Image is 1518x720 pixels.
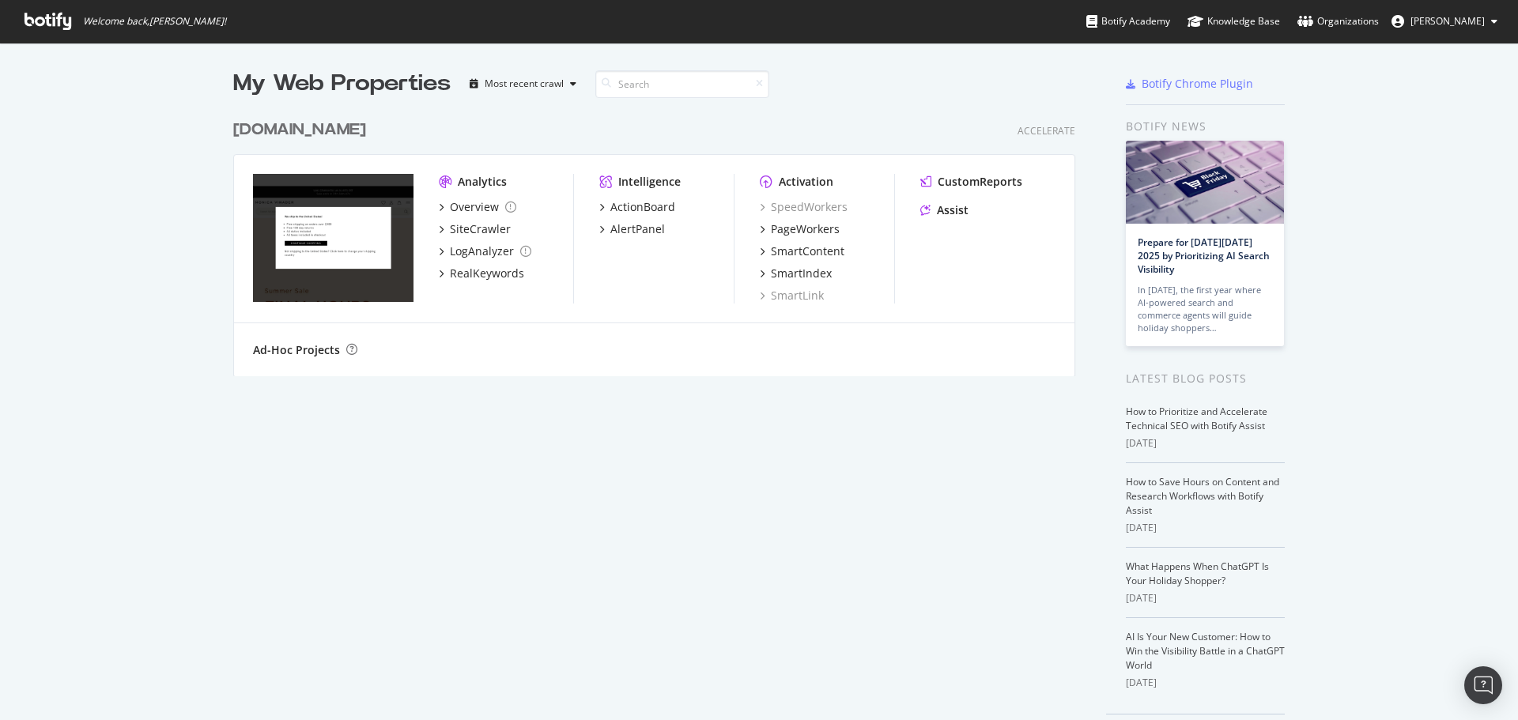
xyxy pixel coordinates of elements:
div: ActionBoard [610,199,675,215]
div: SmartContent [771,243,844,259]
div: LogAnalyzer [450,243,514,259]
div: grid [233,100,1088,376]
a: Overview [439,199,516,215]
a: ActionBoard [599,199,675,215]
a: SmartIndex [760,266,832,281]
input: Search [595,70,769,98]
img: Prepare for Black Friday 2025 by Prioritizing AI Search Visibility [1126,141,1284,224]
div: RealKeywords [450,266,524,281]
div: Ad-Hoc Projects [253,342,340,358]
div: My Web Properties [233,68,451,100]
div: Botify Academy [1086,13,1170,29]
a: AlertPanel [599,221,665,237]
a: CustomReports [920,174,1022,190]
a: SiteCrawler [439,221,511,237]
div: Overview [450,199,499,215]
div: PageWorkers [771,221,840,237]
div: Analytics [458,174,507,190]
div: In [DATE], the first year where AI-powered search and commerce agents will guide holiday shoppers… [1138,284,1272,334]
div: [DATE] [1126,521,1285,535]
a: LogAnalyzer [439,243,531,259]
div: Knowledge Base [1188,13,1280,29]
a: Botify Chrome Plugin [1126,76,1253,92]
div: [DATE] [1126,591,1285,605]
a: SmartLink [760,288,824,303]
img: www.monicavinader.com [253,174,413,302]
div: Organizations [1297,13,1379,29]
a: AI Is Your New Customer: How to Win the Visibility Battle in a ChatGPT World [1126,630,1285,672]
span: Welcome back, [PERSON_NAME] ! [83,15,226,28]
a: PageWorkers [760,221,840,237]
a: How to Save Hours on Content and Research Workflows with Botify Assist [1126,475,1279,517]
div: [DATE] [1126,436,1285,450]
div: Open Intercom Messenger [1464,666,1502,704]
div: [DOMAIN_NAME] [233,119,366,141]
button: [PERSON_NAME] [1379,9,1510,34]
div: Latest Blog Posts [1126,370,1285,387]
div: AlertPanel [610,221,665,237]
a: Assist [920,202,969,218]
a: RealKeywords [439,266,524,281]
a: Prepare for [DATE][DATE] 2025 by Prioritizing AI Search Visibility [1138,236,1270,276]
div: Accelerate [1018,124,1075,138]
a: How to Prioritize and Accelerate Technical SEO with Botify Assist [1126,405,1267,432]
div: SiteCrawler [450,221,511,237]
div: Activation [779,174,833,190]
div: Intelligence [618,174,681,190]
div: Most recent crawl [485,79,564,89]
div: Botify news [1126,118,1285,135]
div: Assist [937,202,969,218]
div: Botify Chrome Plugin [1142,76,1253,92]
div: CustomReports [938,174,1022,190]
div: [DATE] [1126,676,1285,690]
span: Mark Dougall [1410,14,1485,28]
a: [DOMAIN_NAME] [233,119,372,141]
a: SpeedWorkers [760,199,848,215]
a: SmartContent [760,243,844,259]
a: What Happens When ChatGPT Is Your Holiday Shopper? [1126,560,1269,587]
button: Most recent crawl [463,71,583,96]
div: SmartIndex [771,266,832,281]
